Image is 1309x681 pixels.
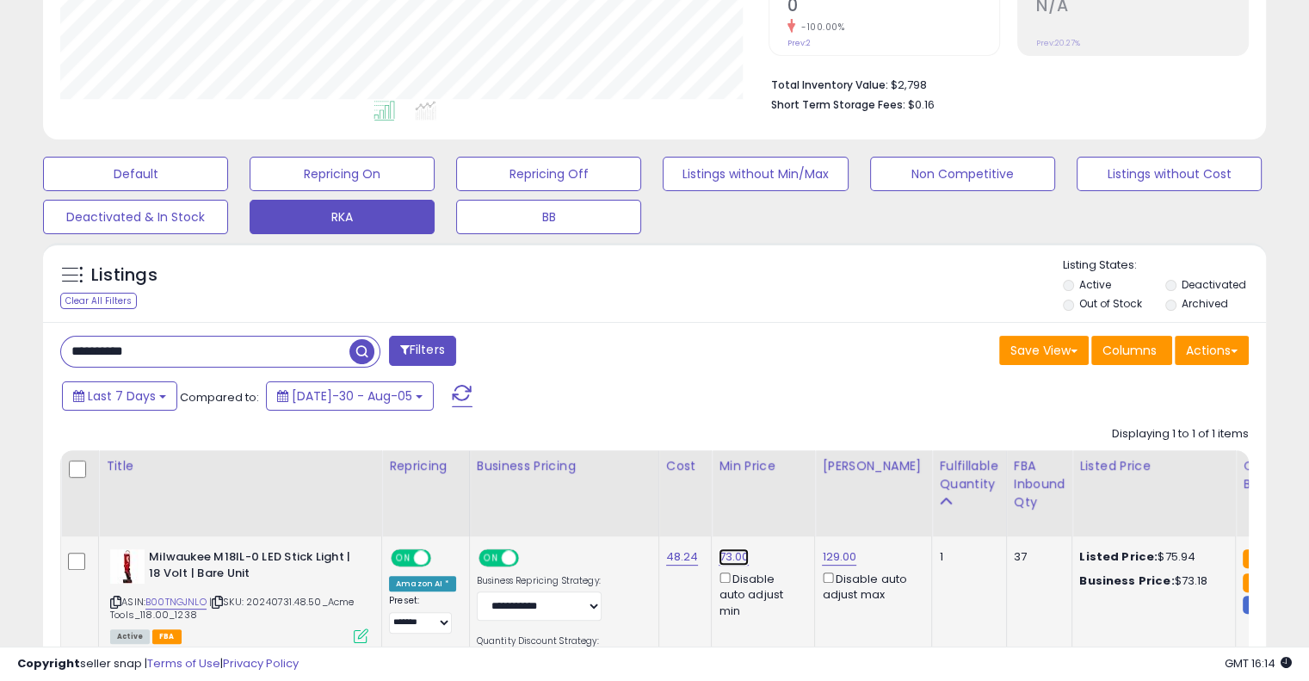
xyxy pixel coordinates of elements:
[110,595,354,621] span: | SKU: 20240731.48.50_Acme Tools_118.00_1238
[1181,277,1245,292] label: Deactivated
[939,549,992,565] div: 1
[1175,336,1249,365] button: Actions
[999,336,1089,365] button: Save View
[250,200,435,234] button: RKA
[1102,342,1157,359] span: Columns
[1079,296,1142,311] label: Out of Stock
[480,551,502,566] span: ON
[110,549,145,584] img: 31UGIU71r7L._SL40_.jpg
[91,263,157,288] h5: Listings
[60,293,137,309] div: Clear All Filters
[719,457,807,475] div: Min Price
[477,457,651,475] div: Business Pricing
[1112,426,1249,443] div: Displaying 1 to 1 of 1 items
[106,457,374,475] div: Title
[822,569,918,603] div: Disable auto adjust max
[456,157,641,191] button: Repricing Off
[1079,548,1158,565] b: Listed Price:
[1243,549,1275,568] small: FBA
[1091,336,1172,365] button: Columns
[389,576,456,591] div: Amazon AI *
[389,336,456,366] button: Filters
[392,551,414,566] span: ON
[145,595,207,610] a: B00TNGJNLO
[1063,257,1266,274] p: Listing States:
[939,457,998,493] div: Fulfillable Quantity
[1014,549,1059,565] div: 37
[666,457,705,475] div: Cost
[1079,549,1222,565] div: $75.94
[663,157,848,191] button: Listings without Min/Max
[223,655,299,672] a: Privacy Policy
[822,457,924,475] div: [PERSON_NAME]
[477,635,602,647] label: Quantity Discount Strategy:
[1077,157,1262,191] button: Listings without Cost
[477,575,602,587] label: Business Repricing Strategy:
[771,97,905,112] b: Short Term Storage Fees:
[88,387,156,405] span: Last 7 Days
[147,655,220,672] a: Terms of Use
[62,381,177,411] button: Last 7 Days
[266,381,434,411] button: [DATE]-30 - Aug-05
[180,389,259,406] span: Compared to:
[17,655,80,672] strong: Copyright
[389,595,456,634] div: Preset:
[822,548,856,566] a: 129.00
[771,77,888,92] b: Total Inventory Value:
[250,157,435,191] button: Repricing On
[666,548,699,566] a: 48.24
[292,387,412,405] span: [DATE]-30 - Aug-05
[771,73,1236,94] li: $2,798
[43,157,228,191] button: Default
[110,549,368,641] div: ASIN:
[110,629,150,644] span: All listings currently available for purchase on Amazon
[870,157,1055,191] button: Non Competitive
[1225,655,1292,672] span: 2025-08-14 16:14 GMT
[1014,457,1065,511] div: FBA inbound Qty
[152,629,182,644] span: FBA
[43,200,228,234] button: Deactivated & In Stock
[389,457,462,475] div: Repricing
[1079,457,1228,475] div: Listed Price
[1243,573,1275,592] small: FBA
[149,549,358,585] b: Milwaukee M18IL-0 LED Stick Light | 18 Volt | Bare Unit
[1079,573,1222,589] div: $73.18
[1079,573,1174,589] b: Business Price:
[1243,596,1276,614] small: FBM
[516,551,543,566] span: OFF
[719,548,749,566] a: 73.00
[429,551,456,566] span: OFF
[1181,296,1227,311] label: Archived
[908,96,935,113] span: $0.16
[787,38,811,48] small: Prev: 2
[1079,277,1111,292] label: Active
[1036,38,1080,48] small: Prev: 20.27%
[795,21,844,34] small: -100.00%
[456,200,641,234] button: BB
[17,656,299,672] div: seller snap | |
[719,569,801,619] div: Disable auto adjust min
